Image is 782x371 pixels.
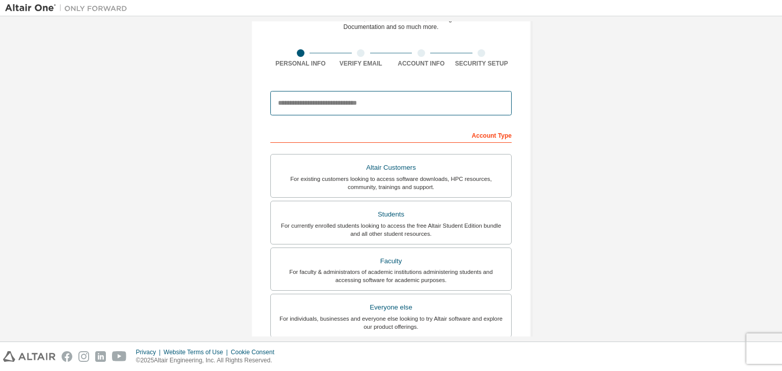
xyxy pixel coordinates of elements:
[163,348,231,356] div: Website Terms of Use
[277,254,505,268] div: Faculty
[452,59,512,68] div: Security Setup
[95,351,106,362] img: linkedin.svg
[62,351,72,362] img: facebook.svg
[277,300,505,315] div: Everyone else
[324,15,458,31] div: For Free Trials, Licenses, Downloads, Learning & Documentation and so much more.
[277,315,505,331] div: For individuals, businesses and everyone else looking to try Altair software and explore our prod...
[391,59,452,68] div: Account Info
[136,356,281,365] p: © 2025 Altair Engineering, Inc. All Rights Reserved.
[136,348,163,356] div: Privacy
[112,351,127,362] img: youtube.svg
[277,222,505,238] div: For currently enrolled students looking to access the free Altair Student Edition bundle and all ...
[5,3,132,13] img: Altair One
[277,161,505,175] div: Altair Customers
[78,351,89,362] img: instagram.svg
[270,59,331,68] div: Personal Info
[270,127,512,143] div: Account Type
[277,175,505,191] div: For existing customers looking to access software downloads, HPC resources, community, trainings ...
[3,351,55,362] img: altair_logo.svg
[277,268,505,284] div: For faculty & administrators of academic institutions administering students and accessing softwa...
[277,207,505,222] div: Students
[231,348,280,356] div: Cookie Consent
[331,59,392,68] div: Verify Email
